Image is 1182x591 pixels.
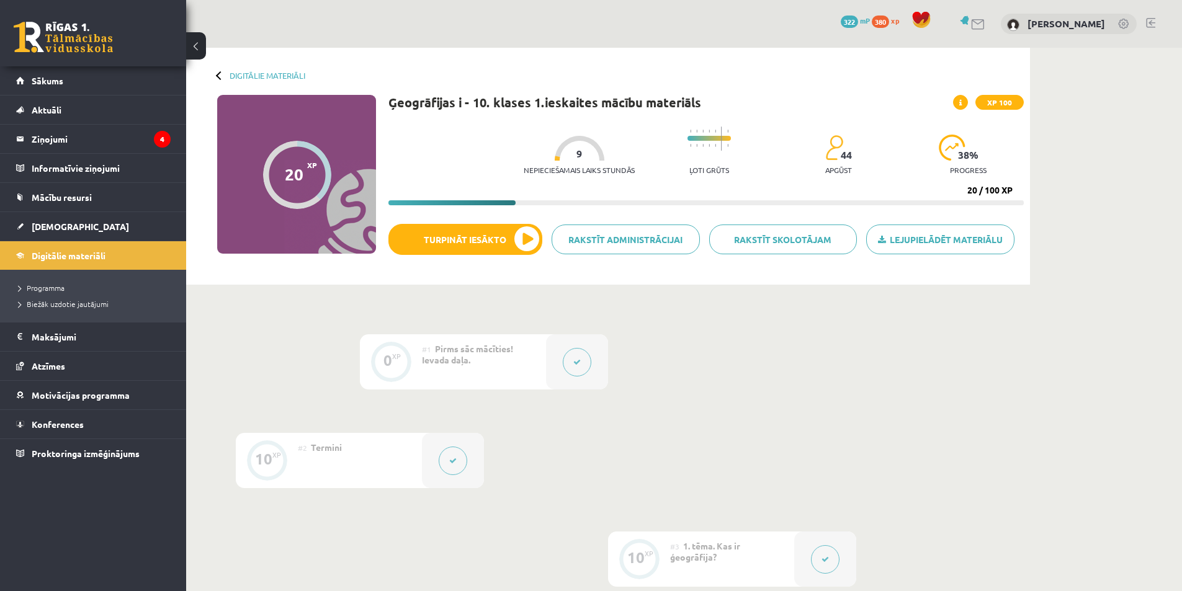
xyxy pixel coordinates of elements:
i: 4 [154,131,171,148]
span: Termini [311,442,342,453]
a: 380 xp [872,16,905,25]
span: #2 [298,443,307,453]
span: Digitālie materiāli [32,250,105,261]
img: icon-progress-161ccf0a02000e728c5f80fcf4c31c7af3da0e1684b2b1d7c360e028c24a22f1.svg [939,135,965,161]
a: Informatīvie ziņojumi [16,154,171,182]
div: XP [272,451,281,458]
span: Motivācijas programma [32,389,130,401]
a: Sākums [16,66,171,95]
a: [DEMOGRAPHIC_DATA] [16,212,171,241]
div: 10 [255,453,272,464]
a: Konferences [16,410,171,438]
span: 44 [841,149,852,161]
img: icon-short-line-57e1e144782c952c97e751825c79c345078a6d821885a25fce030b3d8c18986b.svg [696,130,697,133]
p: progress [950,166,987,174]
img: icon-short-line-57e1e144782c952c97e751825c79c345078a6d821885a25fce030b3d8c18986b.svg [715,144,716,147]
span: Sākums [32,75,63,86]
img: icon-short-line-57e1e144782c952c97e751825c79c345078a6d821885a25fce030b3d8c18986b.svg [727,144,728,147]
a: Programma [19,282,174,293]
a: Maksājumi [16,322,171,351]
img: icon-short-line-57e1e144782c952c97e751825c79c345078a6d821885a25fce030b3d8c18986b.svg [690,130,691,133]
span: Mācību resursi [32,192,92,203]
img: icon-short-line-57e1e144782c952c97e751825c79c345078a6d821885a25fce030b3d8c18986b.svg [690,144,691,147]
a: Lejupielādēt materiālu [866,224,1014,254]
a: Digitālie materiāli [16,241,171,270]
span: mP [860,16,870,25]
img: icon-long-line-d9ea69661e0d244f92f715978eff75569469978d946b2353a9bb055b3ed8787d.svg [721,127,722,151]
a: Mācību resursi [16,183,171,211]
a: Atzīmes [16,352,171,380]
p: apgūst [825,166,852,174]
img: icon-short-line-57e1e144782c952c97e751825c79c345078a6d821885a25fce030b3d8c18986b.svg [727,130,728,133]
a: [PERSON_NAME] [1028,17,1105,30]
div: XP [645,550,653,557]
p: Ļoti grūts [689,166,729,174]
span: Pirms sāc mācīties! Ievada daļa. [422,343,513,365]
div: 10 [627,552,645,563]
legend: Ziņojumi [32,125,171,153]
a: 322 mP [841,16,870,25]
span: Programma [19,283,65,293]
span: #3 [670,541,679,551]
img: icon-short-line-57e1e144782c952c97e751825c79c345078a6d821885a25fce030b3d8c18986b.svg [709,144,710,147]
span: 38 % [958,149,979,161]
h1: Ģeogrāfijas i - 10. klases 1.ieskaites mācību materiāls [388,95,701,110]
img: students-c634bb4e5e11cddfef0936a35e636f08e4e9abd3cc4e673bd6f9a4125e45ecb1.svg [825,135,843,161]
a: Digitālie materiāli [230,71,305,80]
span: Proktoringa izmēģinājums [32,448,140,459]
a: Aktuāli [16,96,171,124]
img: icon-short-line-57e1e144782c952c97e751825c79c345078a6d821885a25fce030b3d8c18986b.svg [715,130,716,133]
a: Biežāk uzdotie jautājumi [19,298,174,309]
a: Ziņojumi4 [16,125,171,153]
img: icon-short-line-57e1e144782c952c97e751825c79c345078a6d821885a25fce030b3d8c18986b.svg [702,144,704,147]
img: icon-short-line-57e1e144782c952c97e751825c79c345078a6d821885a25fce030b3d8c18986b.svg [702,130,704,133]
legend: Maksājumi [32,322,171,351]
span: Biežāk uzdotie jautājumi [19,299,109,309]
img: icon-short-line-57e1e144782c952c97e751825c79c345078a6d821885a25fce030b3d8c18986b.svg [696,144,697,147]
a: Rakstīt administrācijai [552,224,700,254]
span: [DEMOGRAPHIC_DATA] [32,221,129,232]
div: XP [392,353,401,360]
span: 322 [841,16,858,28]
a: Rīgas 1. Tālmācības vidusskola [14,22,113,53]
span: xp [891,16,899,25]
span: 380 [872,16,889,28]
legend: Informatīvie ziņojumi [32,154,171,182]
a: Rakstīt skolotājam [709,224,857,254]
div: 20 [285,165,303,184]
button: Turpināt iesākto [388,224,542,255]
span: #1 [422,344,431,354]
img: Markuss Marko Būris [1007,19,1019,31]
span: XP 100 [975,95,1024,110]
span: Atzīmes [32,360,65,371]
a: Motivācijas programma [16,381,171,409]
span: Konferences [32,419,84,430]
span: 9 [576,148,582,159]
span: 1. tēma. Kas ir ģeogrāfija? [670,540,740,562]
p: Nepieciešamais laiks stundās [524,166,635,174]
div: 0 [383,355,392,366]
a: Proktoringa izmēģinājums [16,439,171,468]
img: icon-short-line-57e1e144782c952c97e751825c79c345078a6d821885a25fce030b3d8c18986b.svg [709,130,710,133]
span: Aktuāli [32,104,61,115]
span: XP [307,161,317,169]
